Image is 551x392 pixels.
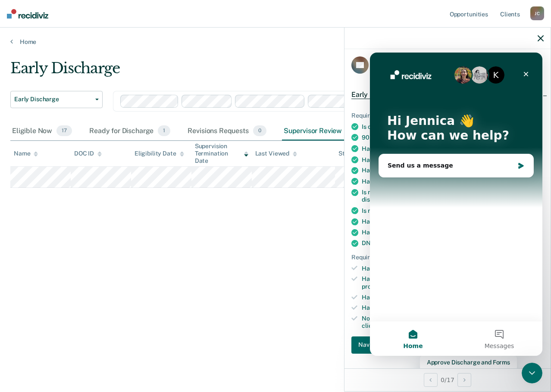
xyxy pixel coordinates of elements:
div: Has no open supervision [362,156,544,164]
span: 17 [56,125,72,137]
a: Navigate to form link [351,336,416,354]
div: Is not serving for an offense that is ineligible for early [362,189,544,203]
span: Early Discharge [351,90,401,99]
dt: Supervision [351,367,544,375]
div: DOC ID [74,150,102,157]
div: Has no pending criminal charges or active [362,264,544,272]
div: Has paid court fees in full (for probation [362,304,544,311]
span: programming [362,283,406,290]
button: Navigate to form [351,336,413,354]
button: Approve Discharge and Forms [420,355,517,369]
div: Has paid their most recent supervision [362,177,544,185]
div: Ready for Discharge [88,122,172,141]
span: discharge [362,196,396,203]
div: Eligible Now [10,122,74,141]
button: Next Opportunity [457,373,471,387]
div: Not excluded from early discharge via court order (for probation clients [362,315,544,330]
a: Home [10,38,541,46]
div: Requirements for officers to check [351,254,544,261]
div: Eligibility Date [135,150,184,157]
div: Has no sex offender [362,167,544,174]
div: Has no violation incidents dated within the past 6 [362,229,544,236]
div: Supervision Termination Date [195,143,248,164]
span: 0 [253,125,266,137]
iframe: Intercom live chat [370,53,542,356]
div: Early DischargeDischarge Form Review [344,81,551,109]
div: J C [530,6,544,20]
div: Status [338,150,357,157]
div: Requirements validated by data from ICON [351,112,544,119]
span: 1 [158,125,170,137]
div: Last Viewed [255,150,297,157]
span: Early Discharge [14,96,92,103]
div: Early Discharge [10,59,506,84]
div: Name [14,150,38,157]
div: Is on supervision level [362,123,544,131]
button: Previous Opportunity [424,373,438,387]
div: Has no DOC-registered [362,218,544,225]
div: 90 days have passed since case [362,134,544,141]
div: Has no violation reports in the past 6 [362,145,544,152]
div: 0 / 17 [344,368,551,391]
div: Has paid restitution in [362,294,544,301]
img: Recidiviz [7,9,48,19]
iframe: Intercom live chat [522,363,542,383]
div: Supervisor Review [282,122,361,141]
div: Is not [DATE] of discharge [362,207,544,215]
div: Revisions Requests [186,122,268,141]
div: DNA is not required to be collected or uploaded to [362,240,544,247]
div: Has completed any court-ordered interventions and/or [362,275,544,290]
